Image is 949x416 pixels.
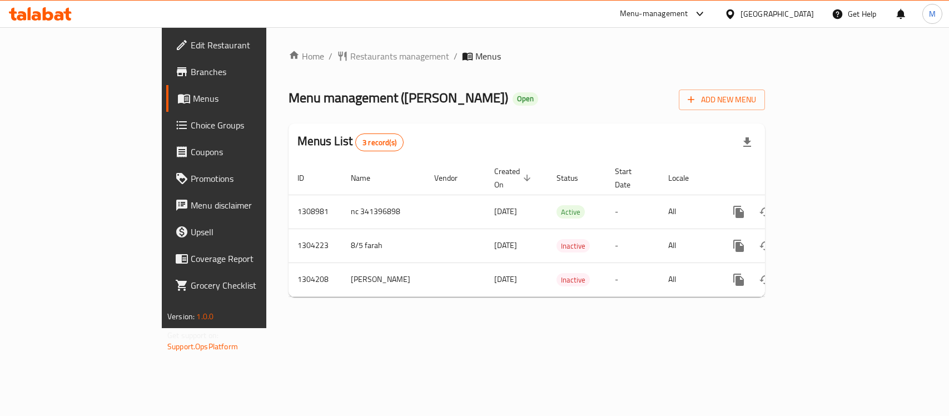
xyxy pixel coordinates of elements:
a: Edit Restaurant [166,32,320,58]
span: [DATE] [494,204,517,219]
span: Restaurants management [350,49,449,63]
span: Vendor [434,171,472,185]
button: more [726,266,752,293]
td: - [606,195,659,229]
div: Inactive [557,239,590,252]
span: Locale [668,171,703,185]
td: nc 341396898 [342,195,425,229]
a: Menus [166,85,320,112]
span: [DATE] [494,272,517,286]
table: enhanced table [289,161,841,297]
a: Grocery Checklist [166,272,320,299]
a: Branches [166,58,320,85]
span: 1.0.0 [196,309,213,324]
span: Grocery Checklist [191,279,311,292]
a: Coupons [166,138,320,165]
li: / [454,49,458,63]
span: Get support on: [167,328,218,343]
span: Start Date [615,165,646,191]
span: Menus [475,49,501,63]
span: Branches [191,65,311,78]
button: Add New Menu [679,90,765,110]
a: Support.OpsPlatform [167,339,238,354]
li: / [329,49,332,63]
span: Active [557,206,585,219]
span: Open [513,94,538,103]
div: Export file [734,129,761,156]
button: Change Status [752,199,779,225]
span: Inactive [557,274,590,286]
td: - [606,229,659,263]
span: Promotions [191,172,311,185]
a: Choice Groups [166,112,320,138]
td: - [606,263,659,296]
a: Coverage Report [166,245,320,272]
div: Menu-management [620,7,688,21]
span: Inactive [557,240,590,252]
span: Coupons [191,145,311,159]
span: M [929,8,936,20]
span: Version: [167,309,195,324]
h2: Menus List [297,133,404,151]
span: Status [557,171,593,185]
td: All [659,195,717,229]
a: Restaurants management [337,49,449,63]
span: Add New Menu [688,93,756,107]
div: Total records count [355,133,404,151]
span: Menu disclaimer [191,199,311,212]
span: Name [351,171,385,185]
span: Menu management ( [PERSON_NAME] ) [289,85,508,110]
span: [DATE] [494,238,517,252]
span: Choice Groups [191,118,311,132]
td: All [659,229,717,263]
td: 8/5 farah [342,229,425,263]
th: Actions [717,161,841,195]
td: All [659,263,717,296]
span: Edit Restaurant [191,38,311,52]
a: Menu disclaimer [166,192,320,219]
span: Coverage Report [191,252,311,265]
button: Change Status [752,232,779,259]
nav: breadcrumb [289,49,765,63]
div: Inactive [557,273,590,286]
span: Upsell [191,225,311,239]
a: Upsell [166,219,320,245]
span: Created On [494,165,534,191]
button: more [726,199,752,225]
div: [GEOGRAPHIC_DATA] [741,8,814,20]
div: Active [557,205,585,219]
div: Open [513,92,538,106]
span: ID [297,171,319,185]
span: 3 record(s) [356,137,403,148]
button: more [726,232,752,259]
a: Promotions [166,165,320,192]
button: Change Status [752,266,779,293]
span: Menus [193,92,311,105]
td: [PERSON_NAME] [342,263,425,296]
